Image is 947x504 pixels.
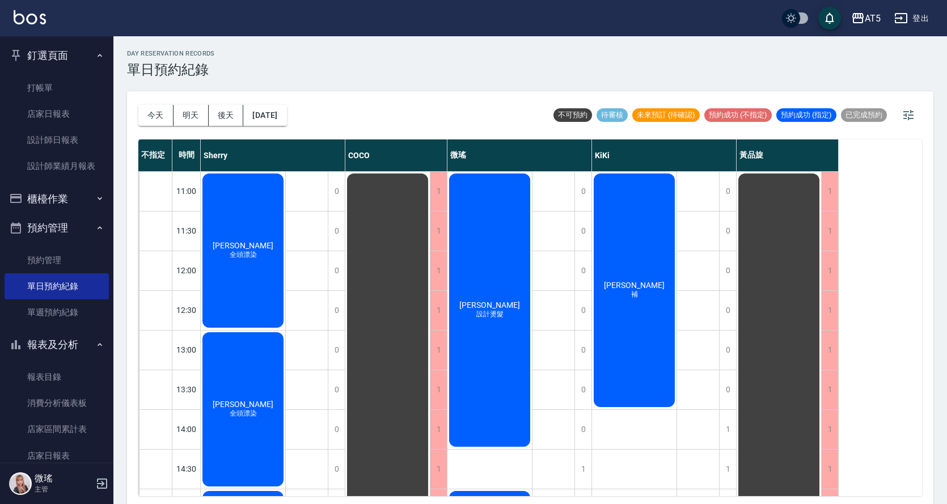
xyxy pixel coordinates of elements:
a: 預約管理 [5,247,109,273]
a: 設計師日報表 [5,127,109,153]
div: 13:00 [172,330,201,370]
div: 1 [821,251,838,290]
button: 釘選頁面 [5,41,109,70]
div: 0 [328,291,345,330]
button: 報表及分析 [5,330,109,359]
span: [PERSON_NAME] [210,400,276,409]
span: [PERSON_NAME] [602,281,667,290]
div: 0 [574,172,591,211]
div: 0 [574,410,591,449]
div: 1 [430,211,447,251]
span: 全頭漂染 [227,250,259,260]
h3: 單日預約紀錄 [127,62,215,78]
button: [DATE] [243,105,286,126]
button: AT5 [847,7,885,30]
div: 1 [430,410,447,449]
div: Sherry [201,139,345,171]
div: KiKi [592,139,737,171]
a: 店家區間累計表 [5,416,109,442]
a: 設計師業績月報表 [5,153,109,179]
button: 櫃檯作業 [5,184,109,214]
a: 店家日報表 [5,443,109,469]
div: 1 [430,331,447,370]
div: 0 [328,211,345,251]
div: 0 [328,331,345,370]
div: COCO [345,139,447,171]
div: 11:30 [172,211,201,251]
a: 店家日報表 [5,101,109,127]
div: 12:00 [172,251,201,290]
button: 預約管理 [5,213,109,243]
div: 0 [574,331,591,370]
span: 補 [629,290,640,299]
div: 0 [574,291,591,330]
span: 未來預訂 (待確認) [632,110,700,120]
span: 已完成預約 [841,110,887,120]
div: 1 [430,172,447,211]
div: 黃品旋 [737,139,839,171]
div: 0 [719,331,736,370]
span: 待審核 [597,110,628,120]
div: 1 [821,172,838,211]
div: 0 [328,410,345,449]
img: Logo [14,10,46,24]
div: 1 [574,450,591,489]
div: 1 [821,211,838,251]
span: 不可預約 [553,110,592,120]
span: 預約成功 (不指定) [704,110,772,120]
img: Person [9,472,32,495]
div: 0 [719,211,736,251]
span: [PERSON_NAME] [457,300,522,310]
div: 13:30 [172,370,201,409]
div: 11:00 [172,171,201,211]
div: 14:30 [172,449,201,489]
a: 單週預約紀錄 [5,299,109,325]
div: 1 [821,410,838,449]
div: 0 [328,251,345,290]
div: 0 [574,370,591,409]
div: 1 [821,291,838,330]
div: 0 [574,251,591,290]
div: 12:30 [172,290,201,330]
h2: day Reservation records [127,50,215,57]
span: 設計燙髮 [474,310,506,319]
div: 0 [719,291,736,330]
div: 0 [719,370,736,409]
button: 今天 [138,105,174,126]
a: 打帳單 [5,75,109,101]
div: 1 [719,450,736,489]
div: 0 [719,172,736,211]
a: 報表目錄 [5,364,109,390]
div: 0 [328,370,345,409]
div: 0 [328,172,345,211]
span: [PERSON_NAME] [210,241,276,250]
button: 後天 [209,105,244,126]
div: 微瑤 [447,139,592,171]
div: 0 [719,251,736,290]
div: 1 [821,370,838,409]
div: 1 [821,450,838,489]
div: 時間 [172,139,201,171]
span: 全頭漂染 [227,409,259,418]
span: 預約成功 (指定) [776,110,836,120]
p: 主管 [35,484,92,494]
div: 1 [821,331,838,370]
div: 1 [430,450,447,489]
a: 單日預約紀錄 [5,273,109,299]
div: 1 [430,251,447,290]
div: 1 [430,291,447,330]
div: 1 [430,370,447,409]
button: save [818,7,841,29]
a: 消費分析儀表板 [5,390,109,416]
div: 0 [328,450,345,489]
button: 登出 [890,8,933,29]
div: AT5 [865,11,881,26]
div: 1 [719,410,736,449]
button: 明天 [174,105,209,126]
h5: 微瑤 [35,473,92,484]
div: 0 [574,211,591,251]
div: 14:00 [172,409,201,449]
div: 不指定 [138,139,172,171]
